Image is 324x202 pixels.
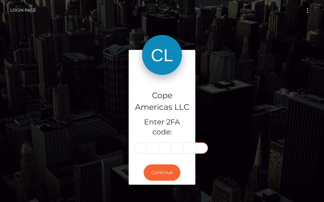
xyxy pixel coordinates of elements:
button: Toggle navigation [301,6,314,15]
button: Continue [144,164,180,181]
a: Login Page [10,3,36,17]
h4: Cope Americas LLC [134,90,190,113]
h5: Enter 2FA code: [134,117,190,138]
img: Cope Americas LLC [142,35,182,75]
